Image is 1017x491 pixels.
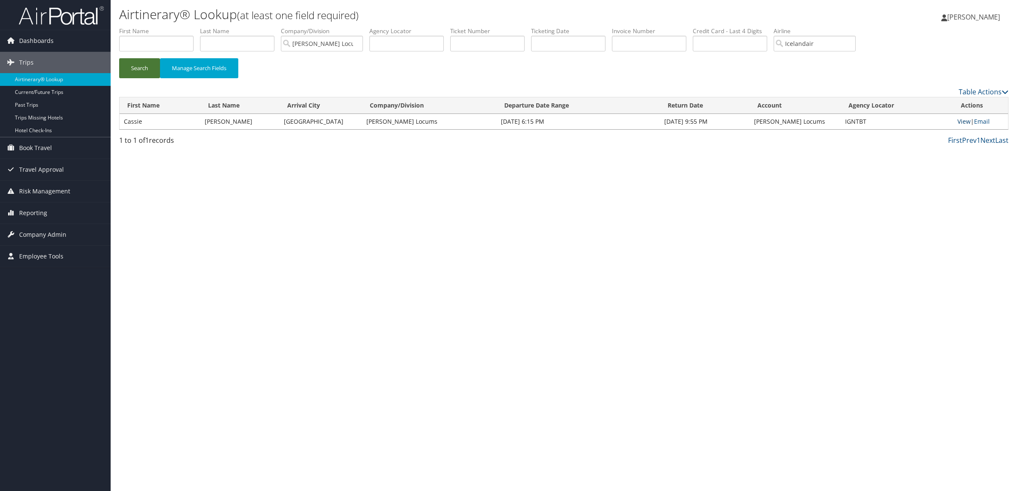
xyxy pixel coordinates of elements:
[612,27,693,35] label: Invoice Number
[19,181,70,202] span: Risk Management
[369,27,450,35] label: Agency Locator
[497,114,660,129] td: [DATE] 6:15 PM
[980,136,995,145] a: Next
[160,58,238,78] button: Manage Search Fields
[750,97,840,114] th: Account: activate to sort column ascending
[947,12,1000,22] span: [PERSON_NAME]
[19,202,47,224] span: Reporting
[280,114,362,129] td: [GEOGRAPHIC_DATA]
[941,4,1008,30] a: [PERSON_NAME]
[281,27,369,35] label: Company/Division
[200,97,280,114] th: Last Name: activate to sort column ascending
[974,117,990,125] a: Email
[841,97,954,114] th: Agency Locator: activate to sort column ascending
[119,58,160,78] button: Search
[995,136,1008,145] a: Last
[19,137,52,159] span: Book Travel
[962,136,977,145] a: Prev
[959,87,1008,96] a: Table Actions
[362,97,497,114] th: Company/Division
[19,30,54,51] span: Dashboards
[531,27,612,35] label: Ticketing Date
[200,114,280,129] td: [PERSON_NAME]
[693,27,774,35] label: Credit Card - Last 4 Digits
[200,27,281,35] label: Last Name
[977,136,980,145] a: 1
[280,97,362,114] th: Arrival City: activate to sort column ascending
[19,6,104,26] img: airportal-logo.png
[948,136,962,145] a: First
[660,114,750,129] td: [DATE] 9:55 PM
[145,136,149,145] span: 1
[497,97,660,114] th: Departure Date Range: activate to sort column ascending
[19,52,34,73] span: Trips
[120,114,200,129] td: Cassie
[119,27,200,35] label: First Name
[450,27,531,35] label: Ticket Number
[119,135,332,150] div: 1 to 1 of records
[774,27,862,35] label: Airline
[841,114,954,129] td: IGNTBT
[19,246,63,267] span: Employee Tools
[237,8,359,22] small: (at least one field required)
[19,224,66,245] span: Company Admin
[750,114,840,129] td: [PERSON_NAME] Locums
[362,114,497,129] td: [PERSON_NAME] Locums
[119,6,712,23] h1: Airtinerary® Lookup
[120,97,200,114] th: First Name: activate to sort column ascending
[957,117,971,125] a: View
[19,159,64,180] span: Travel Approval
[660,97,750,114] th: Return Date: activate to sort column ascending
[953,97,1008,114] th: Actions
[953,114,1008,129] td: |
